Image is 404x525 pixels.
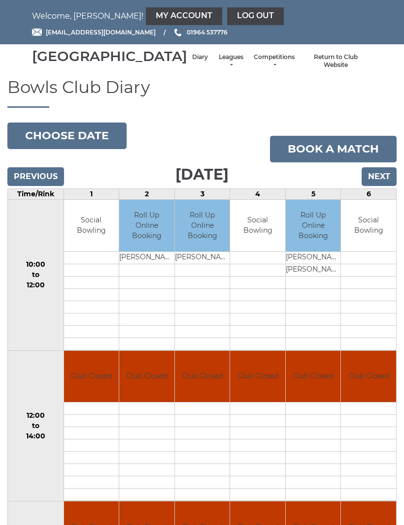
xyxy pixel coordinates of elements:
a: Competitions [254,53,295,69]
a: Leagues [218,53,244,69]
a: Log out [227,7,284,25]
td: 3 [174,189,230,200]
a: Book a match [270,136,397,162]
a: Email [EMAIL_ADDRESS][DOMAIN_NAME] [32,28,156,37]
td: [PERSON_NAME] [119,251,174,264]
td: 4 [230,189,286,200]
td: [PERSON_NAME] [175,251,230,264]
div: [GEOGRAPHIC_DATA] [32,49,187,64]
td: Social Bowling [64,200,119,251]
td: 2 [119,189,175,200]
td: 5 [285,189,341,200]
td: Roll Up Online Booking [175,200,230,251]
td: Time/Rink [8,189,64,200]
a: My Account [146,7,222,25]
td: Club Closed [64,351,119,402]
td: Roll Up Online Booking [286,200,341,251]
td: 10:00 to 12:00 [8,200,64,351]
button: Choose date [7,123,127,149]
span: 01964 537776 [187,29,228,36]
td: [PERSON_NAME] [286,251,341,264]
img: Email [32,29,42,36]
nav: Welcome, [PERSON_NAME]! [32,7,372,25]
span: [EMAIL_ADDRESS][DOMAIN_NAME] [46,29,156,36]
img: Phone us [174,29,181,36]
a: Return to Club Website [304,53,367,69]
td: Roll Up Online Booking [119,200,174,251]
td: Club Closed [175,351,230,402]
td: 12:00 to 14:00 [8,350,64,501]
td: 6 [341,189,397,200]
td: Club Closed [230,351,285,402]
td: [PERSON_NAME] [286,264,341,276]
td: Club Closed [119,351,174,402]
h1: Bowls Club Diary [7,78,397,108]
a: Diary [192,53,208,62]
td: Social Bowling [230,200,285,251]
td: 1 [64,189,119,200]
a: Phone us 01964 537776 [173,28,228,37]
td: Club Closed [341,351,396,402]
input: Previous [7,167,64,186]
td: Club Closed [286,351,341,402]
input: Next [362,167,397,186]
td: Social Bowling [341,200,396,251]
